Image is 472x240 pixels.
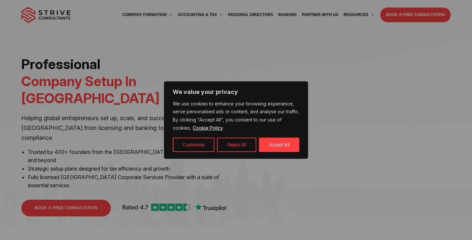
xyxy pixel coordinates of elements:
[259,138,299,152] button: Accept All
[164,81,308,159] div: We value your privacy
[192,125,223,131] a: Cookie Policy
[217,138,256,152] button: Reject All
[173,100,299,133] p: We use cookies to enhance your browsing experience, serve personalised ads or content, and analys...
[173,138,214,152] button: Customise
[173,88,299,96] p: We value your privacy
